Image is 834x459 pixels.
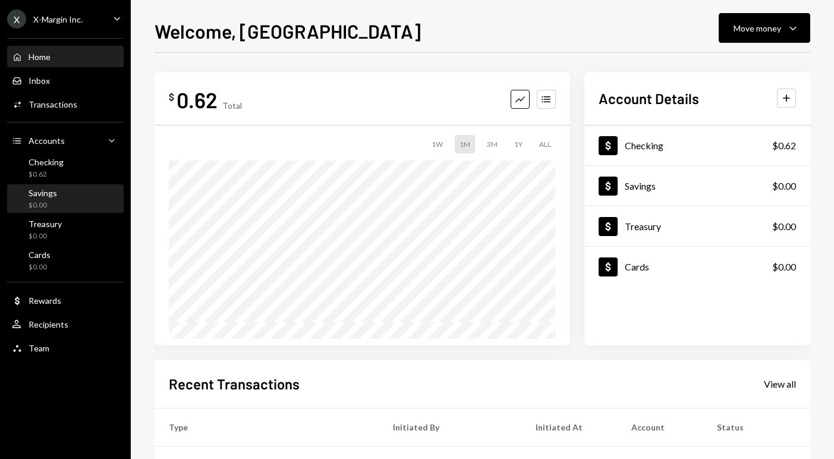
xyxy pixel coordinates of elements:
[734,22,781,34] div: Move money
[29,136,65,146] div: Accounts
[29,250,51,260] div: Cards
[625,180,656,191] div: Savings
[7,70,124,91] a: Inbox
[7,130,124,151] a: Accounts
[7,93,124,115] a: Transactions
[169,91,174,103] div: $
[455,135,475,153] div: 1M
[599,89,699,108] h2: Account Details
[719,13,810,43] button: Move money
[7,153,124,182] a: Checking$0.62
[7,184,124,213] a: Savings$0.00
[29,99,77,109] div: Transactions
[7,215,124,244] a: Treasury$0.00
[7,313,124,335] a: Recipients
[534,135,556,153] div: ALL
[29,319,68,329] div: Recipients
[764,377,796,390] a: View all
[33,14,83,24] div: X-Margin Inc.
[29,169,64,180] div: $0.62
[772,139,796,153] div: $0.62
[509,135,527,153] div: 1Y
[29,76,50,86] div: Inbox
[625,221,661,232] div: Treasury
[169,374,300,394] h2: Recent Transactions
[7,337,124,359] a: Team
[29,219,62,229] div: Treasury
[7,290,124,311] a: Rewards
[177,86,218,113] div: 0.62
[625,140,663,151] div: Checking
[155,408,379,446] th: Type
[29,157,64,167] div: Checking
[772,219,796,234] div: $0.00
[521,408,617,446] th: Initiated At
[29,52,51,62] div: Home
[584,166,810,206] a: Savings$0.00
[772,260,796,274] div: $0.00
[29,343,49,353] div: Team
[584,206,810,246] a: Treasury$0.00
[772,179,796,193] div: $0.00
[379,408,522,446] th: Initiated By
[7,246,124,275] a: Cards$0.00
[29,200,57,210] div: $0.00
[703,408,810,446] th: Status
[617,408,702,446] th: Account
[764,378,796,390] div: View all
[625,261,649,272] div: Cards
[29,188,57,198] div: Savings
[7,46,124,67] a: Home
[29,231,62,241] div: $0.00
[222,100,242,111] div: Total
[7,10,26,29] div: X
[584,247,810,287] a: Cards$0.00
[482,135,502,153] div: 3M
[584,125,810,165] a: Checking$0.62
[29,262,51,272] div: $0.00
[427,135,448,153] div: 1W
[155,19,421,43] h1: Welcome, [GEOGRAPHIC_DATA]
[29,295,61,306] div: Rewards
